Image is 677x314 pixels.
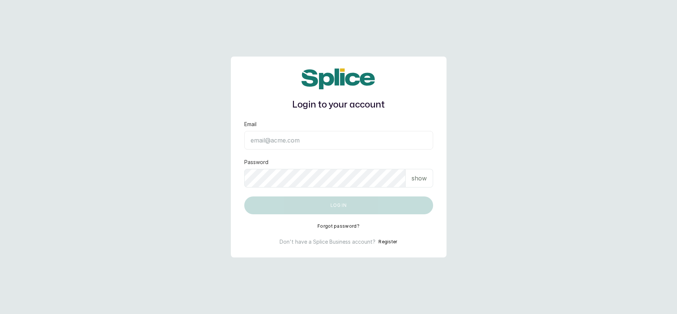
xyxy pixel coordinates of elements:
[412,174,427,183] p: show
[244,98,433,112] h1: Login to your account
[280,238,375,246] p: Don't have a Splice Business account?
[378,238,397,246] button: Register
[244,196,433,214] button: Log in
[317,223,360,229] button: Forgot password?
[244,131,433,150] input: email@acme.com
[244,121,257,128] label: Email
[244,158,268,166] label: Password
